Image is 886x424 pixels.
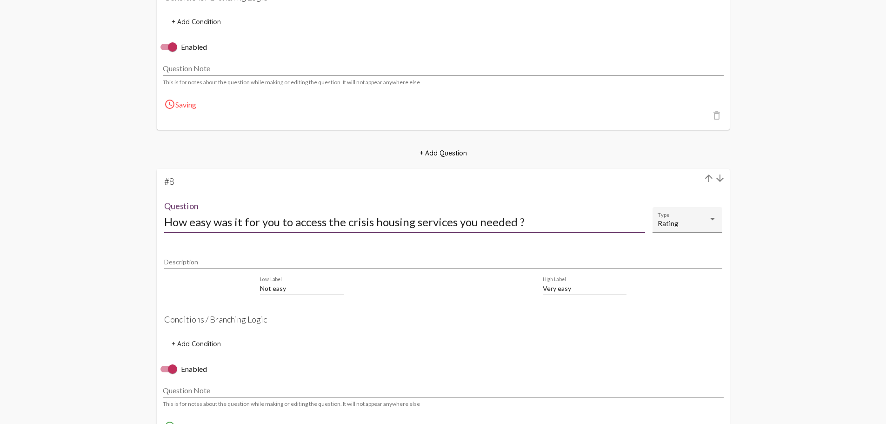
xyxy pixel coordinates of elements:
[714,173,726,184] mat-icon: arrow_downward
[164,336,228,352] button: + Add Condition
[181,41,207,53] span: Enabled
[181,363,207,375] span: Enabled
[164,99,722,110] div: Saving
[711,110,722,121] mat-icon: delete_outline
[703,173,714,184] mat-icon: arrow_upward
[420,149,467,157] span: + Add Question
[658,219,679,228] mat-select-trigger: Rating
[163,79,420,86] mat-hint: This is for notes about the question while making or editing the question. It will not appear any...
[164,176,722,187] h3: #8
[164,13,228,30] button: + Add Condition
[164,99,175,110] mat-icon: access_time
[412,145,474,162] button: + Add Question
[164,314,722,324] h4: Conditions / Branching Logic
[172,340,221,348] span: + Add Condition
[172,18,221,26] span: + Add Condition
[163,401,420,407] mat-hint: This is for notes about the question while making or editing the question. It will not appear any...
